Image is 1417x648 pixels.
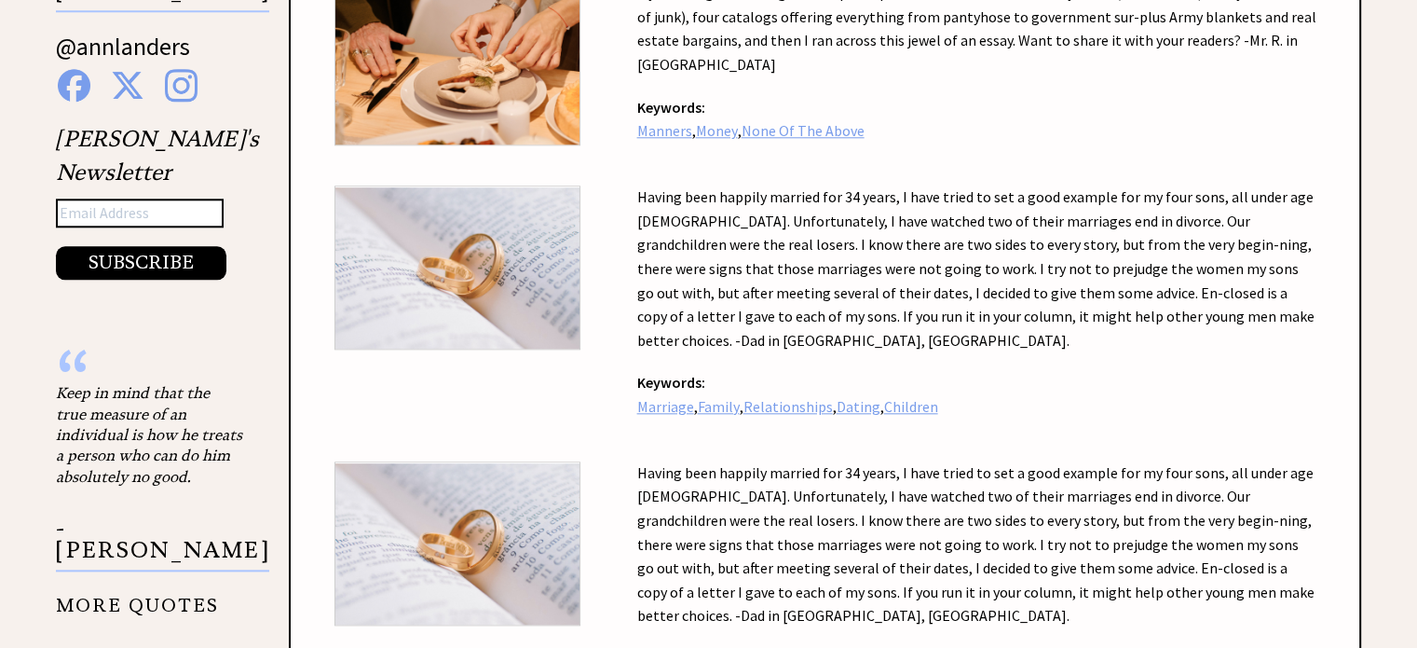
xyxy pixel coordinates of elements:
[56,246,226,280] button: SUBSCRIBE
[637,397,694,416] a: Marriage
[56,122,259,281] div: [PERSON_NAME]'s Newsletter
[56,382,242,487] div: Keep in mind that the true measure of an individual is how he treats a person who can do him abso...
[698,397,740,416] a: Family
[637,121,692,140] a: Manners
[165,69,198,102] img: instagram%20blue.png
[743,397,833,416] a: Relationships
[637,98,705,117] strong: Keywords:
[696,121,738,140] a: Money
[56,31,190,80] a: @annlanders
[56,364,242,382] div: “
[637,395,1317,419] div: , , , ,
[58,69,90,102] img: facebook%20blue.png
[56,199,224,228] input: Email Address
[637,187,1315,368] a: Having been happily married for 34 years, I have tried to set a good example for my four sons, al...
[884,397,938,416] a: Children
[637,373,705,392] strong: Keywords:
[837,397,880,416] a: Dating
[334,186,580,350] img: marriage.jpg
[56,518,269,572] p: - [PERSON_NAME]
[334,462,580,626] img: marriage.jpg
[56,580,219,616] a: MORE QUOTES
[637,119,1317,143] div: , ,
[637,463,1315,644] a: Having been happily married for 34 years, I have tried to set a good example for my four sons, al...
[742,121,865,140] a: None Of The Above
[111,69,144,102] img: x%20blue.png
